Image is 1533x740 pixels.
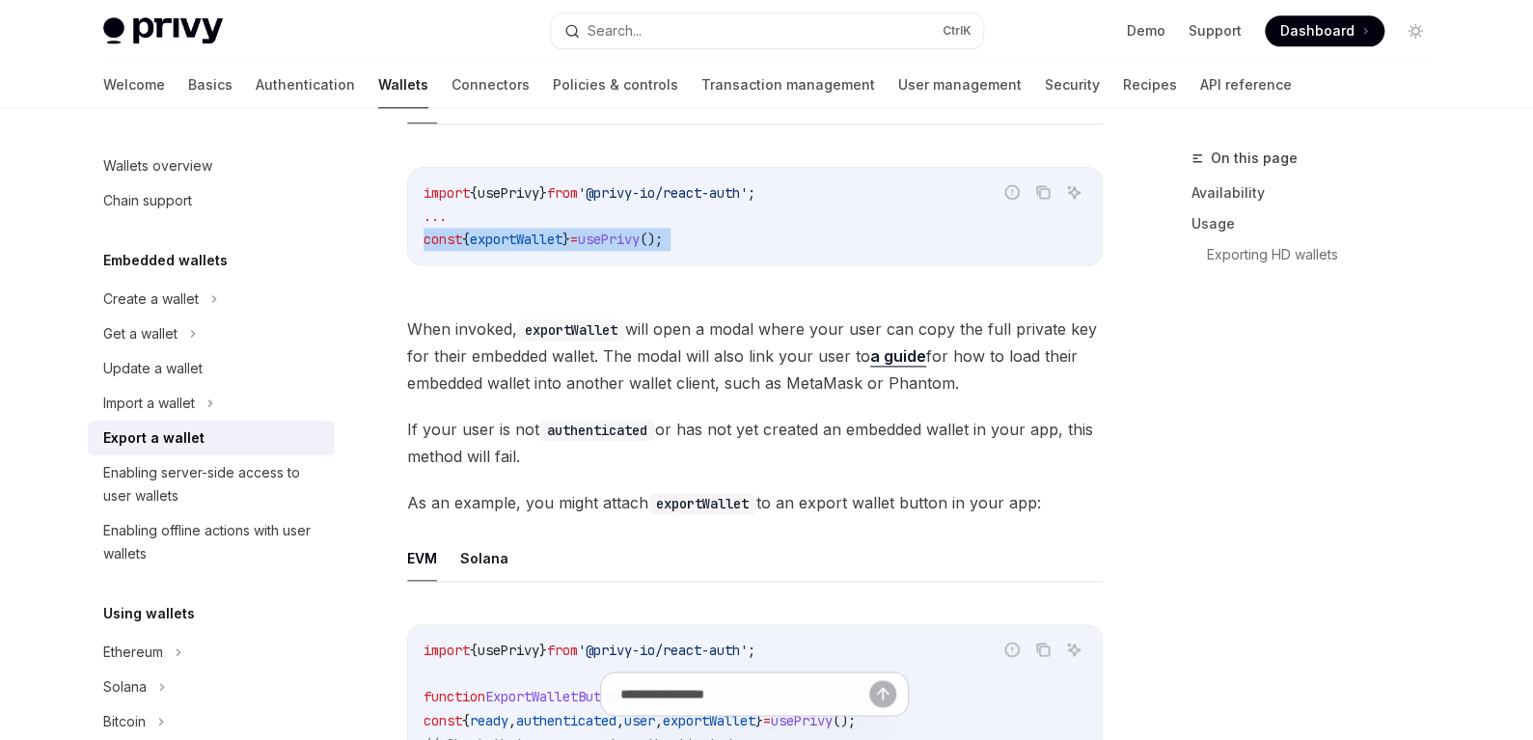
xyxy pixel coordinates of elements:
span: Dashboard [1280,21,1355,41]
div: Chain support [103,189,192,212]
div: Get a wallet [103,322,178,345]
span: { [462,231,470,248]
a: Usage [1191,208,1446,239]
div: Export a wallet [103,426,205,450]
div: Bitcoin [103,710,146,733]
span: Ctrl K [943,23,972,39]
h5: Embedded wallets [103,249,228,272]
button: Toggle dark mode [1400,15,1431,46]
a: API reference [1200,62,1292,108]
a: Wallets overview [88,149,335,183]
button: Ask AI [1061,179,1086,205]
span: '@privy-io/react-auth' [578,184,748,202]
a: Recipes [1123,62,1177,108]
button: Report incorrect code [999,637,1025,662]
div: Search... [588,19,642,42]
span: usePrivy [578,231,640,248]
a: Authentication [256,62,355,108]
a: Export a wallet [88,421,335,455]
button: Solana [460,535,508,581]
a: User management [898,62,1022,108]
span: = [570,231,578,248]
div: Update a wallet [103,357,203,380]
span: } [562,231,570,248]
span: const [424,231,462,248]
a: Support [1189,21,1242,41]
div: Wallets overview [103,154,212,178]
a: Demo [1127,21,1165,41]
a: Enabling offline actions with user wallets [88,513,335,571]
span: On this page [1211,147,1298,170]
a: Connectors [452,62,530,108]
a: Enabling server-side access to user wallets [88,455,335,513]
div: Enabling server-side access to user wallets [103,461,323,507]
div: Import a wallet [103,392,195,415]
span: from [547,184,578,202]
span: When invoked, will open a modal where your user can copy the full private key for their embedded ... [407,315,1103,397]
img: light logo [103,17,223,44]
a: Update a wallet [88,351,335,386]
a: Policies & controls [553,62,678,108]
button: Ask AI [1061,637,1086,662]
button: Report incorrect code [999,179,1025,205]
h5: Using wallets [103,602,195,625]
a: Chain support [88,183,335,218]
button: Search...CtrlK [551,14,983,48]
span: usePrivy [478,184,539,202]
button: EVM [407,535,437,581]
div: Solana [103,675,147,699]
button: Send message [869,681,896,708]
span: If your user is not or has not yet created an embedded wallet in your app, this method will fail. [407,416,1103,470]
div: Ethereum [103,641,163,664]
button: Copy the contents from the code block [1030,179,1055,205]
a: Dashboard [1265,15,1384,46]
span: import [424,642,470,659]
span: usePrivy [478,642,539,659]
a: a guide [870,346,926,367]
a: Exporting HD wallets [1207,239,1446,270]
span: ... [424,207,447,225]
span: from [547,642,578,659]
button: Copy the contents from the code block [1030,637,1055,662]
a: Wallets [378,62,428,108]
div: Create a wallet [103,288,199,311]
code: exportWallet [648,493,756,514]
span: exportWallet [470,231,562,248]
span: import [424,184,470,202]
code: authenticated [539,420,655,441]
span: '@privy-io/react-auth' [578,642,748,659]
code: exportWallet [517,319,625,341]
div: Enabling offline actions with user wallets [103,519,323,565]
span: } [539,642,547,659]
span: ; [748,642,755,659]
span: { [470,184,478,202]
a: Transaction management [701,62,875,108]
span: ; [748,184,755,202]
a: Availability [1191,178,1446,208]
span: { [470,642,478,659]
span: (); [640,231,663,248]
a: Basics [188,62,233,108]
a: Welcome [103,62,165,108]
span: As an example, you might attach to an export wallet button in your app: [407,489,1103,516]
a: Security [1045,62,1100,108]
span: } [539,184,547,202]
